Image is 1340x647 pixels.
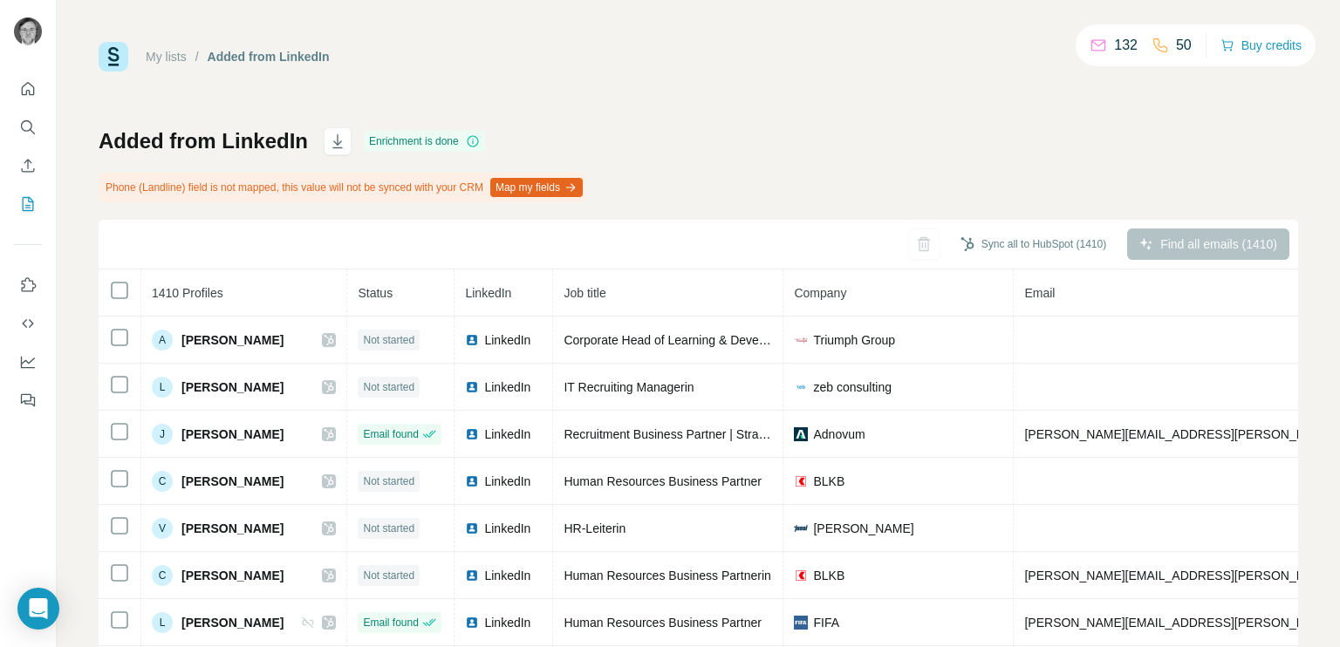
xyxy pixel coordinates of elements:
[14,112,42,143] button: Search
[208,48,330,65] div: Added from LinkedIn
[14,269,42,301] button: Use Surfe on LinkedIn
[14,17,42,45] img: Avatar
[813,378,892,396] span: zeb consulting
[181,473,284,490] span: [PERSON_NAME]
[152,518,173,539] div: V
[794,616,808,630] img: company-logo
[465,286,511,300] span: LinkedIn
[363,473,414,489] span: Not started
[152,424,173,445] div: J
[794,380,808,394] img: company-logo
[564,569,770,582] span: Human Resources Business Partnerin
[484,567,530,584] span: LinkedIn
[564,474,761,488] span: Human Resources Business Partner
[794,286,846,300] span: Company
[363,379,414,395] span: Not started
[1220,33,1302,58] button: Buy credits
[195,48,199,65] li: /
[564,286,605,300] span: Job title
[465,521,479,535] img: LinkedIn logo
[152,471,173,492] div: C
[181,567,284,584] span: [PERSON_NAME]
[484,426,530,443] span: LinkedIn
[14,73,42,105] button: Quick start
[181,331,284,349] span: [PERSON_NAME]
[564,616,761,630] span: Human Resources Business Partner
[794,521,808,535] img: company-logo
[363,568,414,583] span: Not started
[181,614,284,631] span: [PERSON_NAME]
[14,150,42,181] button: Enrich CSV
[363,332,414,348] span: Not started
[484,378,530,396] span: LinkedIn
[181,520,284,537] span: [PERSON_NAME]
[1024,286,1055,300] span: Email
[564,380,694,394] span: IT Recruiting Managerin
[564,333,954,347] span: Corporate Head of Learning & Development and Talent Acquisition Lead
[99,42,128,72] img: Surfe Logo
[152,330,173,351] div: A
[484,473,530,490] span: LinkedIn
[564,521,626,535] span: HR-Leiterin
[465,569,479,582] img: LinkedIn logo
[484,614,530,631] span: LinkedIn
[465,380,479,394] img: LinkedIn logo
[465,474,479,488] img: LinkedIn logo
[465,616,479,630] img: LinkedIn logo
[1176,35,1192,56] p: 50
[794,474,808,488] img: company-logo
[484,520,530,537] span: LinkedIn
[181,378,284,396] span: [PERSON_NAME]
[794,427,808,441] img: company-logo
[14,385,42,416] button: Feedback
[364,131,485,152] div: Enrichment is done
[152,377,173,398] div: L
[363,615,418,630] span: Email found
[948,231,1118,257] button: Sync all to HubSpot (1410)
[152,612,173,633] div: L
[1114,35,1138,56] p: 132
[794,333,808,347] img: company-logo
[813,473,844,490] span: BLKB
[813,426,865,443] span: Adnovum
[17,588,59,630] div: Open Intercom Messenger
[14,346,42,378] button: Dashboard
[181,426,284,443] span: [PERSON_NAME]
[99,173,586,202] div: Phone (Landline) field is not mapped, this value will not be synced with your CRM
[358,286,393,300] span: Status
[14,308,42,339] button: Use Surfe API
[564,427,997,441] span: Recruitment Business Partner | Strategic HR Projects | Learning & Development
[490,178,583,197] button: Map my fields
[465,333,479,347] img: LinkedIn logo
[146,50,187,64] a: My lists
[484,331,530,349] span: LinkedIn
[465,427,479,441] img: LinkedIn logo
[14,188,42,220] button: My lists
[152,565,173,586] div: C
[363,426,418,442] span: Email found
[794,569,808,582] img: company-logo
[813,567,844,584] span: BLKB
[813,614,839,631] span: FIFA
[99,127,308,155] h1: Added from LinkedIn
[813,331,895,349] span: Triumph Group
[813,520,913,537] span: [PERSON_NAME]
[152,286,223,300] span: 1410 Profiles
[363,521,414,536] span: Not started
